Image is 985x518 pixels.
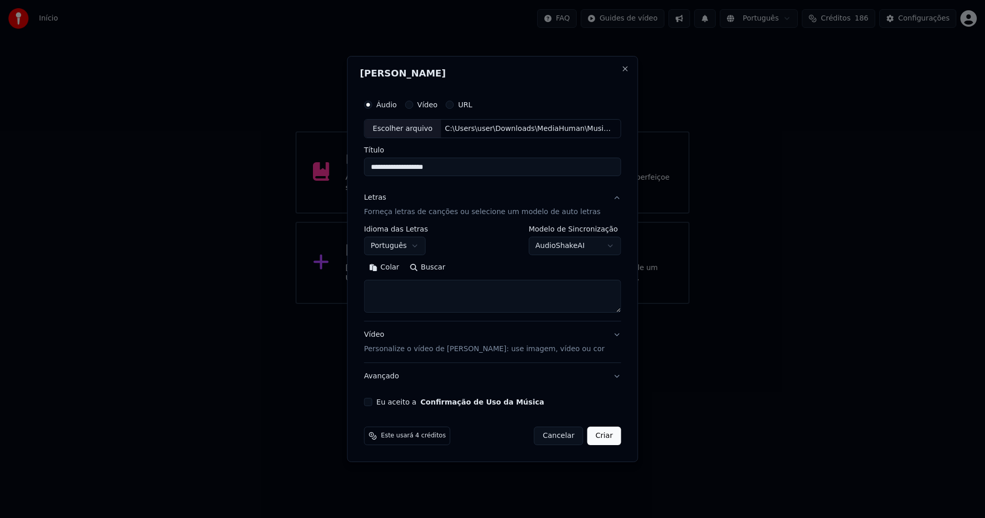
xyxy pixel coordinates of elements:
[534,427,583,445] button: Cancelar
[364,260,405,276] button: Colar
[377,101,397,108] label: Áudio
[404,260,450,276] button: Buscar
[364,185,621,226] button: LetrasForneça letras de canções ou selecione um modelo de auto letras
[587,427,621,445] button: Criar
[417,101,438,108] label: Vídeo
[364,344,605,354] p: Personalize o vídeo de [PERSON_NAME]: use imagem, vídeo ou cor
[528,226,621,233] label: Modelo de Sincronização
[441,124,615,134] div: C:\Users\user\Downloads\MediaHuman\Music\Jota - Um Sonho Azul.mp3
[364,207,601,218] p: Forneça letras de canções ou selecione um modelo de auto letras
[421,398,544,406] button: Eu aceito a
[360,69,625,78] h2: [PERSON_NAME]
[364,330,605,355] div: Vídeo
[364,363,621,390] button: Avançado
[364,147,621,154] label: Título
[377,398,544,406] label: Eu aceito a
[364,226,621,321] div: LetrasForneça letras de canções ou selecione um modelo de auto letras
[364,226,428,233] label: Idioma das Letras
[364,193,386,203] div: Letras
[381,432,446,440] span: Este usará 4 créditos
[365,120,441,138] div: Escolher arquivo
[364,322,621,363] button: VídeoPersonalize o vídeo de [PERSON_NAME]: use imagem, vídeo ou cor
[458,101,472,108] label: URL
